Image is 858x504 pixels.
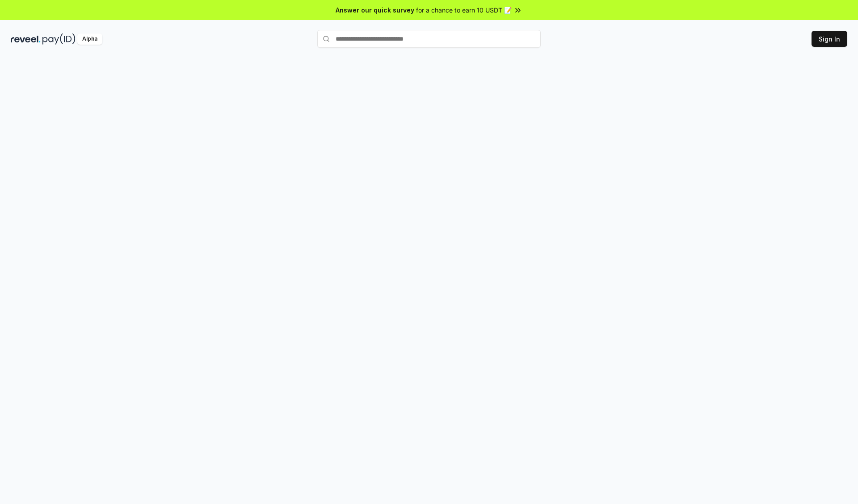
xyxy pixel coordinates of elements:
button: Sign In [812,31,847,47]
span: Answer our quick survey [336,5,414,15]
div: Alpha [77,33,102,45]
img: reveel_dark [11,33,41,45]
span: for a chance to earn 10 USDT 📝 [416,5,512,15]
img: pay_id [42,33,76,45]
